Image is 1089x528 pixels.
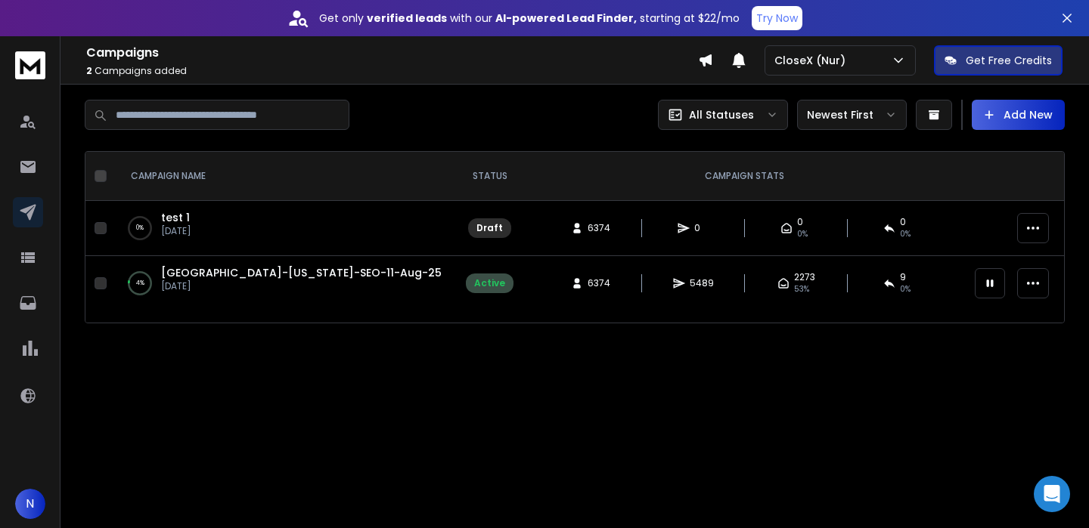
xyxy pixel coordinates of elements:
[474,277,505,289] div: Active
[797,228,808,240] span: 0%
[794,283,809,295] span: 53 %
[966,53,1052,68] p: Get Free Credits
[588,277,610,289] span: 6374
[934,45,1063,76] button: Get Free Credits
[797,100,907,130] button: Newest First
[774,53,852,68] p: CloseX (Nur)
[794,271,815,283] span: 2273
[690,277,714,289] span: 5489
[113,152,457,201] th: CAMPAIGN NAME
[972,100,1065,130] button: Add New
[161,280,442,292] p: [DATE]
[367,11,447,26] strong: verified leads
[457,152,523,201] th: STATUS
[694,222,709,234] span: 0
[15,51,45,79] img: logo
[495,11,637,26] strong: AI-powered Lead Finder,
[1034,476,1070,512] div: Open Intercom Messenger
[136,276,144,291] p: 4 %
[797,216,803,228] span: 0
[476,222,503,234] div: Draft
[86,44,698,62] h1: Campaigns
[900,216,906,228] span: 0
[689,107,754,122] p: All Statuses
[86,64,92,77] span: 2
[113,201,457,256] td: 0%test 1[DATE]
[15,489,45,519] button: N
[136,221,144,236] p: 0 %
[319,11,740,26] p: Get only with our starting at $22/mo
[752,6,802,30] button: Try Now
[900,228,911,240] span: 0%
[588,222,610,234] span: 6374
[161,225,191,237] p: [DATE]
[900,283,911,295] span: 0 %
[523,152,966,201] th: CAMPAIGN STATS
[161,265,442,280] a: [GEOGRAPHIC_DATA]-[US_STATE]-SEO-11-Aug-25
[86,65,698,77] p: Campaigns added
[113,256,457,311] td: 4%[GEOGRAPHIC_DATA]-[US_STATE]-SEO-11-Aug-25[DATE]
[756,11,798,26] p: Try Now
[900,271,906,283] span: 9
[161,210,190,225] a: test 1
